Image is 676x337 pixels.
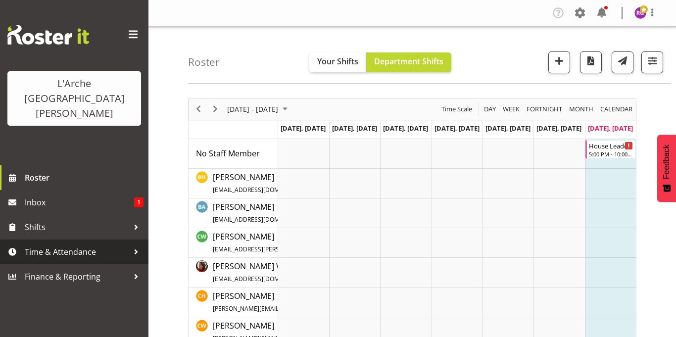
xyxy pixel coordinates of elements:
a: [PERSON_NAME][PERSON_NAME][EMAIL_ADDRESS][DOMAIN_NAME][PERSON_NAME] [213,290,444,314]
button: Fortnight [525,103,564,115]
a: [PERSON_NAME][EMAIL_ADDRESS][PERSON_NAME][DOMAIN_NAME] [213,231,401,254]
span: Time Scale [440,103,473,115]
button: Send a list of all shifts for the selected filtered period to all rostered employees. [612,51,633,73]
a: [PERSON_NAME][EMAIL_ADDRESS][DOMAIN_NAME] [213,201,351,225]
span: Time & Attendance [25,244,129,259]
button: Feedback - Show survey [657,135,676,202]
img: rob-goulton10285.jpg [634,7,646,19]
span: No Staff Member [196,148,260,159]
a: [PERSON_NAME] Waata Vale[EMAIL_ADDRESS][DOMAIN_NAME] [213,260,351,284]
div: No Staff Member"s event - House Leader 04#56b Begin From Sunday, August 17, 2025 at 5:00:00 PM GM... [585,140,635,159]
h4: Roster [188,56,220,68]
button: Previous [192,103,205,115]
td: Cherri Waata Vale resource [189,258,278,288]
span: [EMAIL_ADDRESS][PERSON_NAME][DOMAIN_NAME] [213,245,358,253]
span: [PERSON_NAME] [213,201,351,224]
td: No Staff Member resource [189,139,278,169]
span: [DATE], [DATE] [332,124,377,133]
span: Shifts [25,220,129,235]
span: Week [502,103,521,115]
button: Timeline Week [501,103,522,115]
button: Timeline Day [483,103,498,115]
span: Inbox [25,195,134,210]
span: Department Shifts [374,56,443,67]
span: Month [568,103,594,115]
td: Ben Hammond resource [189,169,278,198]
span: [DATE], [DATE] [435,124,480,133]
span: [EMAIL_ADDRESS][DOMAIN_NAME] [213,275,311,283]
button: Next [209,103,222,115]
span: [PERSON_NAME] [213,172,351,194]
div: next period [207,99,224,120]
span: [EMAIL_ADDRESS][DOMAIN_NAME] [213,186,311,194]
span: [DATE], [DATE] [281,124,326,133]
div: L'Arche [GEOGRAPHIC_DATA][PERSON_NAME] [17,76,131,121]
span: [DATE] - [DATE] [226,103,279,115]
span: [PERSON_NAME][EMAIL_ADDRESS][DOMAIN_NAME][PERSON_NAME] [213,304,404,313]
button: Department Shifts [366,52,451,72]
span: [PERSON_NAME] [213,290,444,313]
td: Caitlin Wood resource [189,228,278,258]
span: Roster [25,170,144,185]
div: previous period [190,99,207,120]
span: Your Shifts [317,56,358,67]
button: Filter Shifts [641,51,663,73]
button: Add a new shift [548,51,570,73]
td: Christopher Hill resource [189,288,278,317]
img: Rosterit website logo [7,25,89,45]
span: Fortnight [526,103,563,115]
span: [EMAIL_ADDRESS][DOMAIN_NAME] [213,215,311,224]
span: Finance & Reporting [25,269,129,284]
button: Month [599,103,634,115]
span: Day [483,103,497,115]
div: August 11 - 17, 2025 [224,99,293,120]
button: Timeline Month [568,103,595,115]
span: [PERSON_NAME] [213,231,401,254]
span: calendar [599,103,633,115]
div: House Leader 04#56b [589,141,633,150]
span: [DATE], [DATE] [588,124,633,133]
a: No Staff Member [196,147,260,159]
span: 1 [134,197,144,207]
span: [DATE], [DATE] [383,124,428,133]
button: Download a PDF of the roster according to the set date range. [580,51,602,73]
span: Feedback [662,144,671,179]
span: [PERSON_NAME] Waata Vale [213,261,351,284]
button: Time Scale [440,103,474,115]
button: Your Shifts [309,52,366,72]
span: [DATE], [DATE] [536,124,581,133]
span: [DATE], [DATE] [485,124,531,133]
div: 5:00 PM - 10:00 PM [589,150,633,158]
td: Bibi Ali resource [189,198,278,228]
a: [PERSON_NAME][EMAIL_ADDRESS][DOMAIN_NAME] [213,171,351,195]
button: August 2025 [226,103,292,115]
